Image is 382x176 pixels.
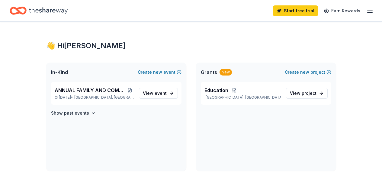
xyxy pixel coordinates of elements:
[290,90,316,97] span: View
[51,110,89,117] h4: Show past events
[55,95,134,100] p: [DATE] •
[204,87,228,94] span: Education
[143,90,167,97] span: View
[300,69,309,76] span: new
[201,69,217,76] span: Grants
[320,5,364,16] a: Earn Rewards
[153,69,162,76] span: new
[46,41,336,51] div: 👋 Hi [PERSON_NAME]
[302,91,316,96] span: project
[220,69,232,76] div: New
[273,5,318,16] a: Start free trial
[285,69,331,76] button: Createnewproject
[138,69,181,76] button: Createnewevent
[139,88,178,99] a: View event
[286,88,328,99] a: View project
[74,95,134,100] span: [GEOGRAPHIC_DATA], [GEOGRAPHIC_DATA]
[51,69,68,76] span: In-Kind
[204,95,281,100] p: [GEOGRAPHIC_DATA], [GEOGRAPHIC_DATA]
[51,110,96,117] button: Show past events
[10,4,68,18] a: Home
[55,87,126,94] span: ANNUAL FAMILY AND COMMUNITY FIELD TRIP
[155,91,167,96] span: event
